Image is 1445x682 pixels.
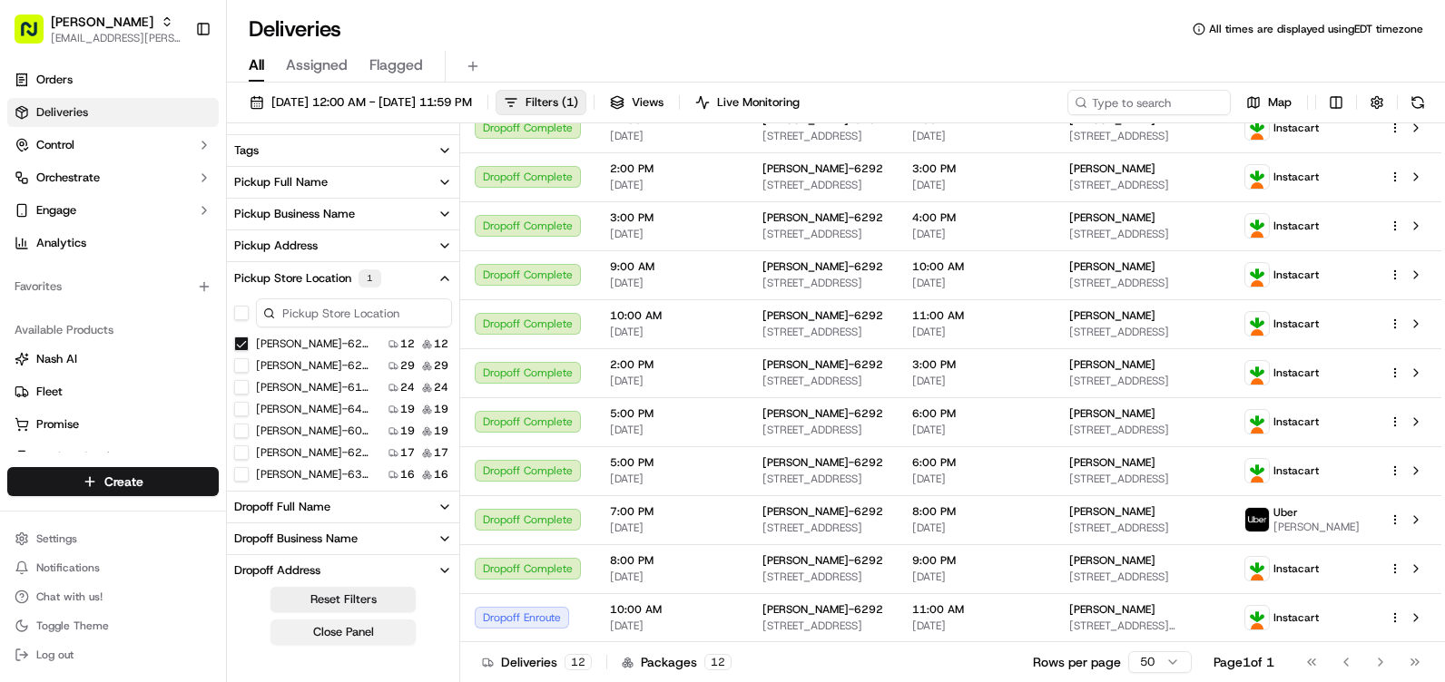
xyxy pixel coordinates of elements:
a: Powered byPylon [128,307,220,321]
a: Product Catalog [15,449,211,465]
div: Pickup Business Name [234,206,355,222]
span: [DATE] [912,619,1040,633]
img: profile_instacart_ahold_partner.png [1245,214,1269,238]
button: Notifications [7,555,219,580]
span: [DATE] [610,423,733,437]
button: Pickup Full Name [227,167,459,198]
button: Product Catalog [7,443,219,472]
span: Instacart [1273,365,1319,380]
span: Product Catalog [36,449,123,465]
span: Instacart [1273,610,1319,625]
span: 10:00 AM [610,308,733,323]
span: Toggle Theme [36,619,109,633]
span: Engage [36,202,76,219]
img: 1736555255976-a54dd68f-1ca7-489b-9aae-adbdc363a1c4 [18,173,51,206]
span: 29 [400,358,415,373]
img: profile_instacart_ahold_partner.png [1245,557,1269,580]
span: [PERSON_NAME]-6292 [762,602,883,617]
span: [DATE] [912,227,1040,241]
span: [PERSON_NAME] [1069,406,1155,421]
span: [STREET_ADDRESS] [762,178,883,192]
span: 16 [400,467,415,482]
span: 5:00 PM [610,406,733,421]
span: [PERSON_NAME] [1069,553,1155,568]
span: [PERSON_NAME]-6292 [762,357,883,372]
div: Dropoff Full Name [234,499,330,515]
span: Map [1268,94,1292,111]
span: Instacart [1273,317,1319,331]
span: [DATE] [610,325,733,339]
span: [DATE] [610,472,733,486]
span: [DATE] [912,129,1040,143]
div: Deliveries [482,653,592,671]
button: Close Panel [270,619,416,645]
span: [DATE] [610,129,733,143]
button: Views [602,90,672,115]
img: profile_instacart_ahold_partner.png [1245,410,1269,434]
span: [STREET_ADDRESS] [1069,521,1215,535]
a: 💻API Documentation [146,256,299,288]
span: [DATE] [912,423,1040,437]
span: Instacart [1273,170,1319,184]
div: Dropoff Address [234,562,320,579]
span: [PERSON_NAME]-6292 [762,308,883,323]
span: 10:00 AM [912,259,1040,274]
span: Instacart [1273,121,1319,135]
div: Available Products [7,316,219,345]
span: [STREET_ADDRESS] [762,472,883,486]
span: [DATE] [610,619,733,633]
span: [STREET_ADDRESS] [1069,325,1215,339]
input: Type to search [1067,90,1231,115]
a: Analytics [7,229,219,258]
a: Fleet [15,384,211,400]
span: 17 [400,445,415,460]
span: [DATE] 12:00 AM - [DATE] 11:59 PM [271,94,472,111]
span: Deliveries [36,104,88,121]
span: [PERSON_NAME]-6292 [762,504,883,519]
span: [STREET_ADDRESS] [1069,570,1215,584]
button: Pickup Business Name [227,199,459,229]
span: Live Monitoring [717,94,800,111]
span: [PERSON_NAME] [51,13,153,31]
span: [PERSON_NAME]-6292 [762,455,883,470]
button: Dropoff Business Name [227,523,459,554]
span: 17 [434,445,448,460]
span: [PERSON_NAME]-6292 [762,161,883,176]
img: profile_instacart_ahold_partner.png [1245,312,1269,336]
span: [DATE] [912,325,1040,339]
div: 💻 [153,265,168,279]
span: [PERSON_NAME] [1069,357,1155,372]
span: Analytics [36,235,86,251]
span: Instacart [1273,463,1319,478]
img: profile_instacart_ahold_partner.png [1245,606,1269,629]
img: profile_instacart_ahold_partner.png [1245,459,1269,482]
span: Nash AI [36,351,77,367]
span: [STREET_ADDRESS] [762,570,883,584]
span: Knowledge Base [36,263,139,281]
span: 19 [400,402,415,416]
span: Instacart [1273,268,1319,282]
span: [DATE] [610,227,733,241]
button: Pickup Address [227,230,459,261]
p: Welcome 👋 [18,73,330,102]
a: Nash AI [15,351,211,367]
div: Tags [234,142,259,159]
button: Map [1238,90,1300,115]
span: [PERSON_NAME] [1069,455,1155,470]
button: Pickup Store Location1 [227,262,459,295]
button: Create [7,467,219,496]
span: 11:00 AM [912,308,1040,323]
label: [PERSON_NAME]-6102 [256,380,372,395]
span: [PERSON_NAME]-6292 [762,406,883,421]
span: [STREET_ADDRESS] [762,521,883,535]
span: [DATE] [912,521,1040,535]
span: 12 [434,336,448,351]
button: Refresh [1405,90,1430,115]
div: Packages [622,653,732,671]
span: [PERSON_NAME] [1273,520,1360,534]
span: [DATE] [912,570,1040,584]
span: [EMAIL_ADDRESS][PERSON_NAME][DOMAIN_NAME] [51,31,181,45]
button: Start new chat [309,179,330,200]
span: 3:00 PM [912,357,1040,372]
span: [DATE] [610,276,733,290]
